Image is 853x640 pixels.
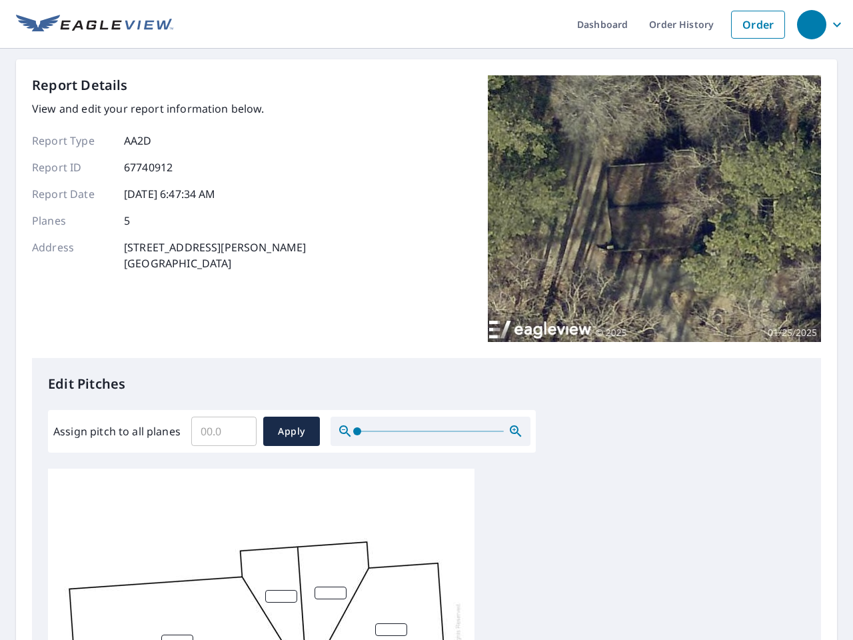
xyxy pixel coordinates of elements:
[32,239,112,271] p: Address
[32,186,112,202] p: Report Date
[124,239,306,271] p: [STREET_ADDRESS][PERSON_NAME] [GEOGRAPHIC_DATA]
[124,186,216,202] p: [DATE] 6:47:34 AM
[32,75,128,95] p: Report Details
[32,213,112,229] p: Planes
[263,417,320,446] button: Apply
[32,101,306,117] p: View and edit your report information below.
[53,423,181,439] label: Assign pitch to all planes
[32,159,112,175] p: Report ID
[191,413,257,450] input: 00.0
[488,75,821,342] img: Top image
[32,133,112,149] p: Report Type
[124,159,173,175] p: 67740912
[124,213,130,229] p: 5
[124,133,152,149] p: AA2D
[731,11,785,39] a: Order
[16,15,173,35] img: EV Logo
[48,374,805,394] p: Edit Pitches
[274,423,309,440] span: Apply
